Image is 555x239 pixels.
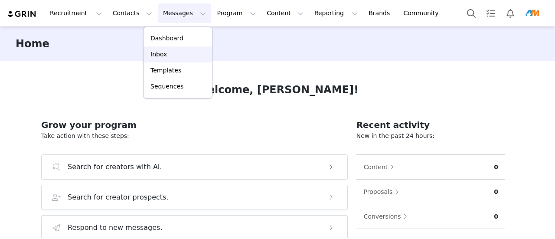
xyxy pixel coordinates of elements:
p: Dashboard [150,34,183,43]
p: 0 [494,187,498,196]
h3: Home [16,36,49,52]
p: Take action with these steps: [41,131,348,141]
h3: Respond to new messages. [68,223,163,233]
p: 0 [494,212,498,221]
button: Content [261,3,309,23]
button: Conversions [363,210,412,223]
h2: Recent activity [356,118,505,131]
button: Content [363,160,399,174]
button: Program [212,3,261,23]
button: Messages [158,3,211,23]
button: Search [462,3,481,23]
p: New in the past 24 hours: [356,131,505,141]
button: Reporting [309,3,363,23]
p: Sequences [150,82,183,91]
button: Search for creators with AI. [41,154,348,180]
h2: Grow your program [41,118,348,131]
button: Search for creator prospects. [41,185,348,210]
p: 0 [494,163,498,172]
a: Brands [363,3,398,23]
button: Notifications [501,3,520,23]
a: Community [398,3,448,23]
a: Tasks [481,3,500,23]
p: Templates [150,66,181,75]
p: Inbox [150,50,167,59]
button: Contacts [108,3,157,23]
button: Recruitment [45,3,107,23]
img: e2c90672-a399-4d89-acf3-4aab7eaa6f67.png [526,7,539,20]
h3: Search for creator prospects. [68,192,169,203]
img: grin logo [7,10,37,18]
h1: Welcome, [PERSON_NAME]! [196,82,359,98]
button: Profile [520,7,548,20]
button: Proposals [363,185,404,199]
h3: Search for creators with AI. [68,162,162,172]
